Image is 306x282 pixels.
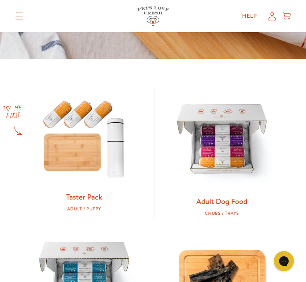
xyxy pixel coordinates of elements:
[236,8,263,24] a: Help
[137,6,169,25] img: Pets Love Fresh
[196,196,248,206] a: Adult Dog Food
[270,248,298,274] iframe: Gorgias live chat messenger
[166,211,278,216] div: Chubs / Trays
[9,6,30,26] summary: Translation missing: en.sections.header.menu
[28,206,140,212] div: Adult / Puppy
[66,191,102,202] a: Taster Pack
